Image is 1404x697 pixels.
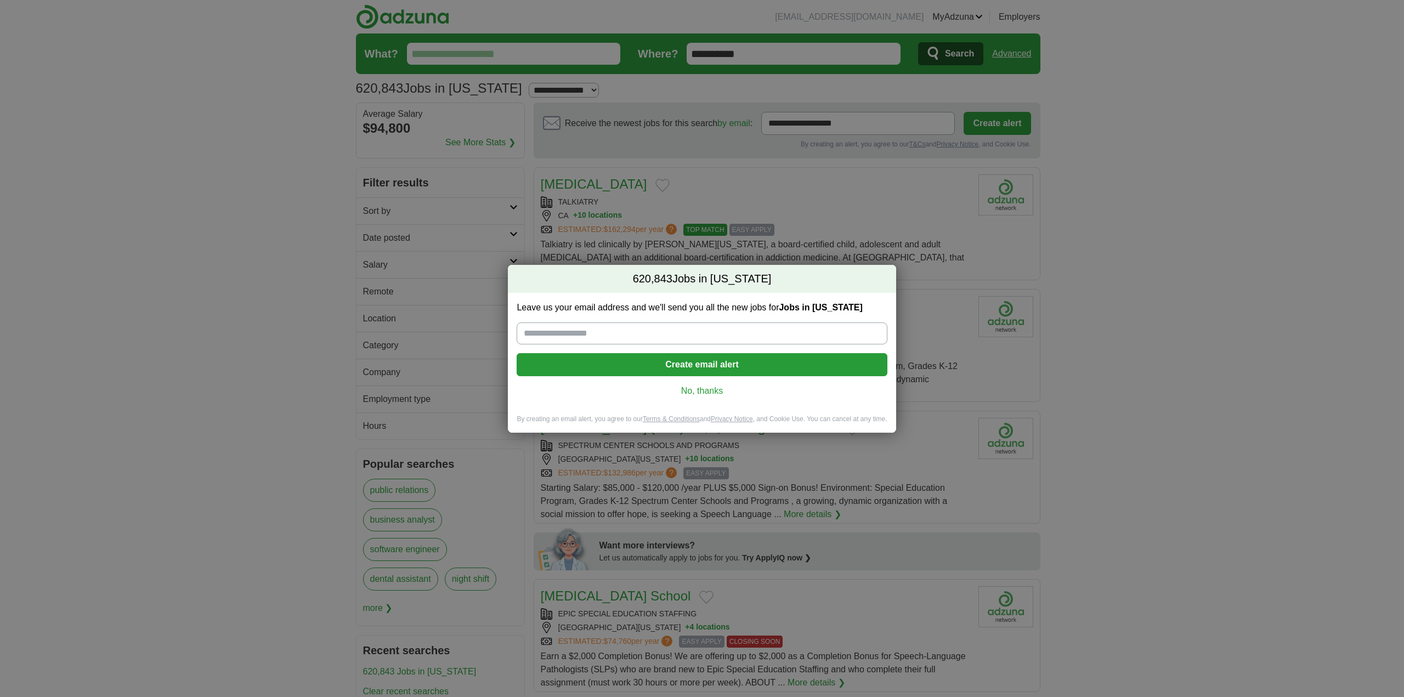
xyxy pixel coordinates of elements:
[525,385,878,397] a: No, thanks
[779,303,862,312] strong: Jobs in [US_STATE]
[508,265,896,293] h2: Jobs in [US_STATE]
[711,415,753,423] a: Privacy Notice
[517,302,887,314] label: Leave us your email address and we'll send you all the new jobs for
[643,415,700,423] a: Terms & Conditions
[517,353,887,376] button: Create email alert
[508,415,896,433] div: By creating an email alert, you agree to our and , and Cookie Use. You can cancel at any time.
[633,271,672,287] span: 620,843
